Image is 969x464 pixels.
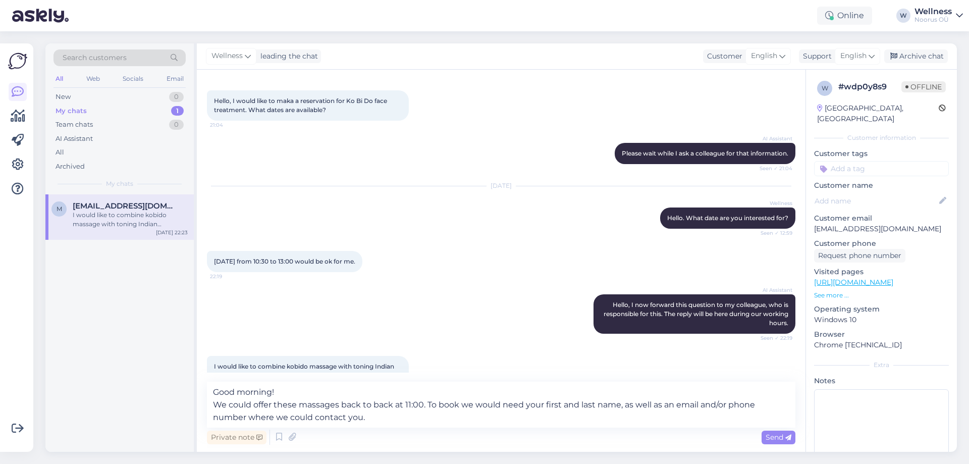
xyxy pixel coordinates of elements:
a: [URL][DOMAIN_NAME] [814,278,893,287]
div: Web [84,72,102,85]
div: Support [799,51,832,62]
div: Customer [703,51,742,62]
div: New [56,92,71,102]
span: English [751,50,777,62]
p: Browser [814,329,949,340]
p: Customer email [814,213,949,224]
div: # wdp0y8s9 [838,81,901,93]
p: [EMAIL_ADDRESS][DOMAIN_NAME] [814,224,949,234]
span: 21:04 [210,121,248,129]
span: Seen ✓ 22:19 [755,334,792,342]
span: w [822,84,828,92]
div: Request phone number [814,249,905,263]
div: Extra [814,360,949,370]
span: English [840,50,867,62]
img: Askly Logo [8,51,27,71]
div: Email [165,72,186,85]
div: All [53,72,65,85]
span: m [57,205,62,213]
p: See more ... [814,291,949,300]
span: Search customers [63,53,127,63]
span: AI Assistant [755,135,792,142]
span: Hello. What date are you interested for? [667,214,788,222]
div: Socials [121,72,145,85]
p: Customer tags [814,148,949,159]
span: [DATE] from 10:30 to 13:00 would be ok for me. [214,257,355,265]
div: Noorus OÜ [914,16,952,24]
input: Add a tag [814,161,949,176]
div: Archived [56,162,85,172]
p: Visited pages [814,267,949,277]
div: 0 [169,120,184,130]
span: Please wait while I ask a colleague for that information. [622,149,788,157]
div: Team chats [56,120,93,130]
span: Hello, I now forward this question to my colleague, who is responsible for this. The reply will b... [604,301,790,327]
div: Private note [207,431,266,444]
span: Send [766,433,791,442]
p: Customer name [814,180,949,191]
p: Chrome [TECHNICAL_ID] [814,340,949,350]
div: Customer information [814,133,949,142]
div: Online [817,7,872,25]
div: AI Assistant [56,134,93,144]
div: I would like to combine kobido massage with toning Indian Ayurvedic massage ritual. [73,211,188,229]
span: Hello, I would like to maka a reservation for Ko Bi Do face treatment. What dates are available? [214,97,389,114]
div: Archive chat [884,49,948,63]
span: Seen ✓ 12:59 [755,229,792,237]
p: Operating system [814,304,949,315]
div: All [56,147,64,158]
div: [DATE] [207,181,795,190]
span: Offline [901,81,946,92]
div: W [896,9,910,23]
div: [DATE] 22:23 [156,229,188,236]
span: AI Assistant [755,286,792,294]
span: I would like to combine kobido massage with toning Indian Ayurvedic massage ritual. [214,363,396,379]
p: Windows 10 [814,315,949,325]
a: WellnessNoorus OÜ [914,8,963,24]
div: [GEOGRAPHIC_DATA], [GEOGRAPHIC_DATA] [817,103,939,124]
span: Wellness [755,199,792,207]
span: 22:19 [210,273,248,280]
input: Add name [815,195,937,207]
p: Notes [814,376,949,386]
div: My chats [56,106,87,116]
div: Wellness [914,8,952,16]
div: 1 [171,106,184,116]
span: Seen ✓ 21:04 [755,165,792,172]
span: m_chyr@aol.com [73,201,178,211]
span: Wellness [211,50,243,62]
span: My chats [106,179,133,188]
div: leading the chat [256,51,318,62]
textarea: Good morning! We could offer these massages back to back at 11:00. To book we would need your fir... [207,382,795,428]
div: 0 [169,92,184,102]
p: Customer phone [814,238,949,249]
